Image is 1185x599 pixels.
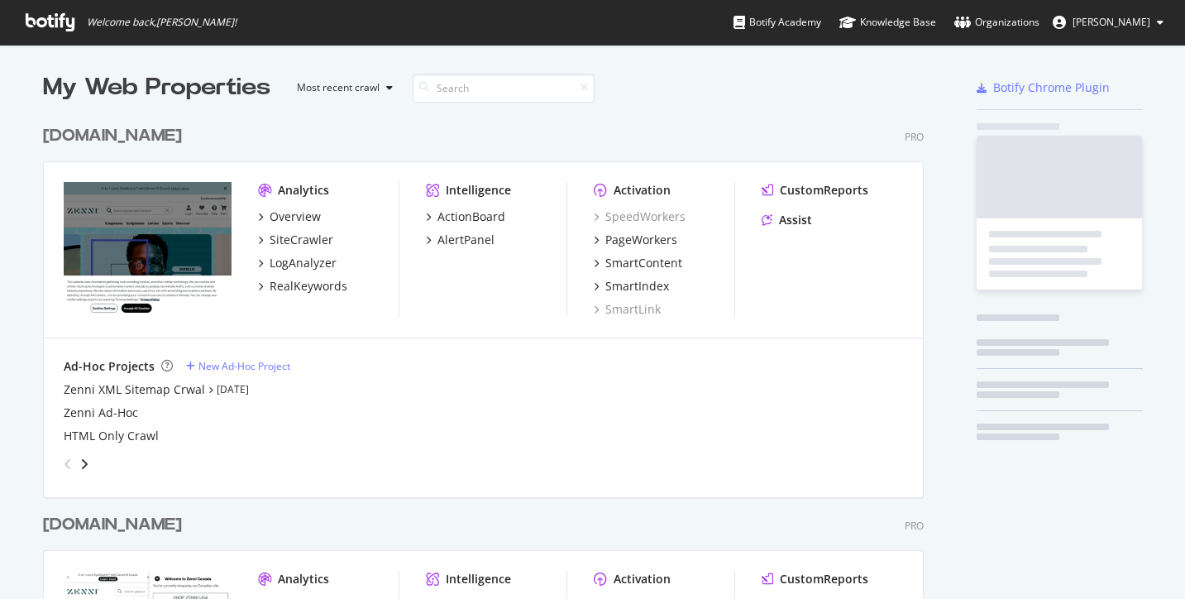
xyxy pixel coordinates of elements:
div: SiteCrawler [270,232,333,248]
div: Assist [779,212,812,228]
div: Overview [270,208,321,225]
div: Activation [614,571,671,587]
a: [DATE] [217,382,249,396]
a: CustomReports [762,182,868,199]
div: My Web Properties [43,71,270,104]
a: AlertPanel [426,232,495,248]
a: [DOMAIN_NAME] [43,124,189,148]
input: Search [413,74,595,103]
div: Pro [905,519,924,533]
div: Organizations [954,14,1039,31]
span: Annette Matzen [1073,15,1150,29]
a: [DOMAIN_NAME] [43,513,189,537]
div: Pro [905,130,924,144]
div: angle-left [57,451,79,477]
div: Knowledge Base [839,14,936,31]
div: LogAnalyzer [270,255,337,271]
div: Activation [614,182,671,199]
div: AlertPanel [437,232,495,248]
a: CustomReports [762,571,868,587]
a: SmartLink [594,301,661,318]
div: New Ad-Hoc Project [198,359,290,373]
div: Botify Academy [733,14,821,31]
img: www.zennioptical.com [64,182,232,316]
div: CustomReports [780,571,868,587]
div: Botify Chrome Plugin [993,79,1110,96]
div: angle-right [79,456,90,472]
a: Zenni Ad-Hoc [64,405,138,421]
div: [DOMAIN_NAME] [43,513,182,537]
a: SiteCrawler [258,232,333,248]
div: Most recent crawl [297,83,380,93]
a: Overview [258,208,321,225]
div: ActionBoard [437,208,505,225]
a: Botify Chrome Plugin [977,79,1110,96]
div: RealKeywords [270,278,347,295]
div: Analytics [278,182,329,199]
a: Zenni XML Sitemap Crwal [64,381,205,398]
div: Intelligence [446,182,511,199]
div: PageWorkers [605,232,677,248]
span: Welcome back, [PERSON_NAME] ! [87,16,237,29]
a: ActionBoard [426,208,505,225]
div: [DOMAIN_NAME] [43,124,182,148]
a: New Ad-Hoc Project [186,359,290,373]
a: HTML Only Crawl [64,428,159,444]
a: LogAnalyzer [258,255,337,271]
a: PageWorkers [594,232,677,248]
a: Assist [762,212,812,228]
div: CustomReports [780,182,868,199]
button: Most recent crawl [284,74,399,101]
div: Ad-Hoc Projects [64,358,155,375]
div: Analytics [278,571,329,587]
button: [PERSON_NAME] [1039,9,1177,36]
a: SmartIndex [594,278,669,295]
div: SmartContent [605,255,682,271]
a: RealKeywords [258,278,347,295]
a: SpeedWorkers [594,208,686,225]
div: SmartIndex [605,278,669,295]
a: SmartContent [594,255,682,271]
div: Intelligence [446,571,511,587]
